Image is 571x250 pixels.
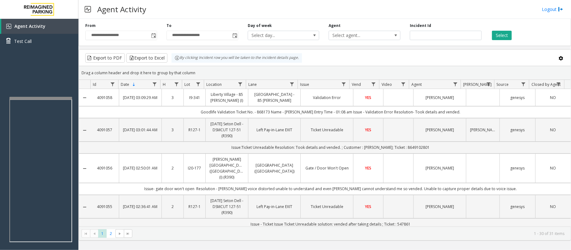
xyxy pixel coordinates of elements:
[90,142,571,153] td: Issue:Ticket Unreadable Resolution: Took details and vended. ; Customer : [PERSON_NAME]; Ticket :...
[451,80,459,88] a: Agent Filter Menu
[504,95,531,101] a: genesys
[166,127,180,133] a: 3
[98,229,107,238] span: Page 1
[231,31,238,40] span: Toggle popup
[539,204,567,210] a: NO
[539,165,567,171] a: NO
[492,31,512,40] button: Select
[79,80,571,227] div: Data table
[365,95,372,100] span: YES
[94,165,115,171] a: 4091056
[79,205,90,210] a: Collapse Details
[166,95,180,101] a: 3
[163,82,166,87] span: H
[550,204,556,209] span: NO
[94,127,115,133] a: 4091057
[252,204,297,210] a: Left Pay-in-Lane EXIT
[288,80,296,88] a: Lane Filter Menu
[206,82,222,87] span: Location
[410,23,431,29] label: Incident Id
[352,82,361,87] span: Vend
[166,204,180,210] a: 2
[369,80,378,88] a: Vend Filter Menu
[542,6,563,13] a: Logout
[209,91,244,103] a: Liberty Village - 85 [PERSON_NAME] (I)
[167,23,172,29] label: To
[123,95,158,101] a: [DATE] 03:09:29 AM
[136,231,564,236] kendo-pager-info: 1 - 30 of 31 items
[90,183,571,195] td: Issue- gate door won't open Resolution - [PERSON_NAME] voice distorted unable to understand and e...
[85,2,91,17] img: pageIcon
[94,95,115,101] a: 4091058
[90,106,571,118] td: Goodlife Validation Ticket No. - 868173 Name - [PERSON_NAME] Entry Time - 01:08 am Issue - Valida...
[304,165,349,171] a: Gate / Door Won't Open
[108,80,117,88] a: Id Filter Menu
[94,2,149,17] h3: Agent Activity
[252,162,297,174] a: [GEOGRAPHIC_DATA] ([GEOGRAPHIC_DATA])
[550,95,556,100] span: NO
[357,204,379,210] a: YES
[382,82,392,87] span: Video
[417,165,462,171] a: [PERSON_NAME]
[131,82,136,87] span: Sortable
[304,127,349,133] a: Ticket Unreadable
[124,229,132,238] span: Go to the last page
[121,82,129,87] span: Date
[365,204,372,209] span: YES
[194,80,202,88] a: Lot Filter Menu
[126,53,167,63] button: Export to Excel
[209,121,244,139] a: [DATE] Seton Dell - DSMCUT 127-51 (R390)
[357,127,379,133] a: YES
[539,127,567,133] a: NO
[304,204,349,210] a: Ticket Unreadable
[329,31,386,40] span: Select agent...
[252,91,297,103] a: [GEOGRAPHIC_DATA] - 85 [PERSON_NAME]
[85,23,96,29] label: From
[357,95,379,101] a: YES
[417,204,462,210] a: [PERSON_NAME]
[463,82,492,87] span: [PERSON_NAME]
[365,127,372,133] span: YES
[6,24,11,29] img: 'icon'
[484,80,493,88] a: Parker Filter Menu
[252,127,297,133] a: Left Pay-in-Lane EXIT
[14,38,32,44] span: Test Call
[79,95,90,100] a: Collapse Details
[519,80,528,88] a: Source Filter Menu
[166,165,180,171] a: 2
[417,95,462,101] a: [PERSON_NAME]
[304,95,349,101] a: Validation Error
[539,95,567,101] a: NO
[248,23,272,29] label: Day of week
[209,198,244,216] a: [DATE] Seton Dell - DSMCUT 127-51 (R390)
[79,166,90,171] a: Collapse Details
[558,6,563,13] img: logout
[14,23,45,29] span: Agent Activity
[531,82,561,87] span: Closed by Agent
[248,82,257,87] span: Lane
[188,127,202,133] a: R127-1
[79,128,90,133] a: Collapse Details
[236,80,245,88] a: Location Filter Menu
[340,80,348,88] a: Issue Filter Menu
[550,127,556,133] span: NO
[411,82,422,87] span: Agent
[151,80,159,88] a: Date Filter Menu
[123,165,158,171] a: [DATE] 02:50:01 AM
[125,231,130,236] span: Go to the last page
[175,55,180,60] img: infoIcon.svg
[188,204,202,210] a: R127-1
[300,82,309,87] span: Issue
[329,23,341,29] label: Agent
[417,127,462,133] a: [PERSON_NAME]
[123,204,158,210] a: [DATE] 02:36:41 AM
[365,165,372,171] span: YES
[115,229,124,238] span: Go to the next page
[1,19,78,34] a: Agent Activity
[85,53,125,63] button: Export to PDF
[188,95,202,101] a: I9-341
[248,31,305,40] span: Select day...
[554,80,563,88] a: Closed by Agent Filter Menu
[504,204,531,210] a: genesys
[399,80,408,88] a: Video Filter Menu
